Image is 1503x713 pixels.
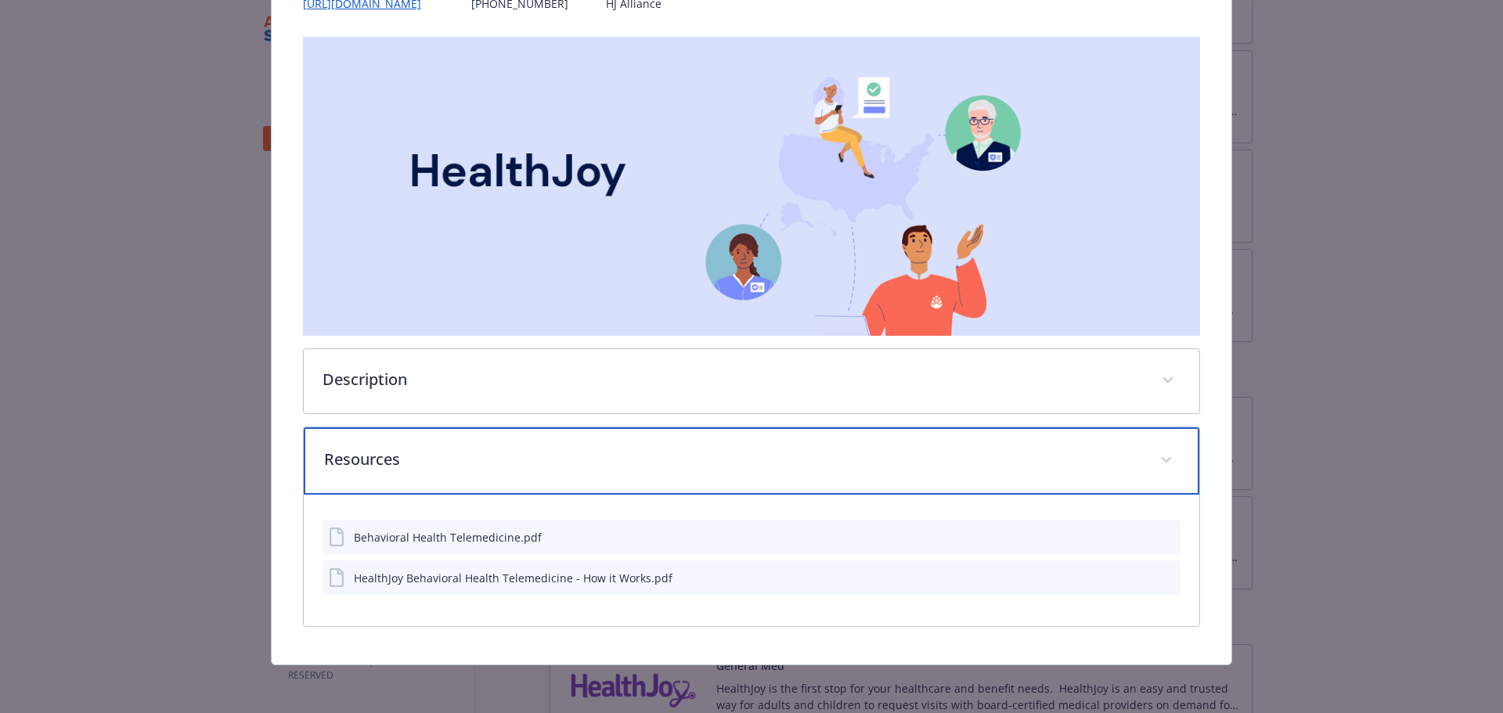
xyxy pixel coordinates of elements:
[1135,529,1148,546] button: download file
[1160,570,1174,586] button: preview file
[304,495,1200,626] div: Resources
[354,529,542,546] div: Behavioral Health Telemedicine.pdf
[323,368,1144,391] p: Description
[303,37,1201,336] img: banner
[304,349,1200,413] div: Description
[354,570,672,586] div: HealthJoy Behavioral Health Telemedicine - How it Works.pdf
[1160,529,1174,546] button: preview file
[324,448,1142,471] p: Resources
[304,427,1200,495] div: Resources
[1135,570,1148,586] button: download file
